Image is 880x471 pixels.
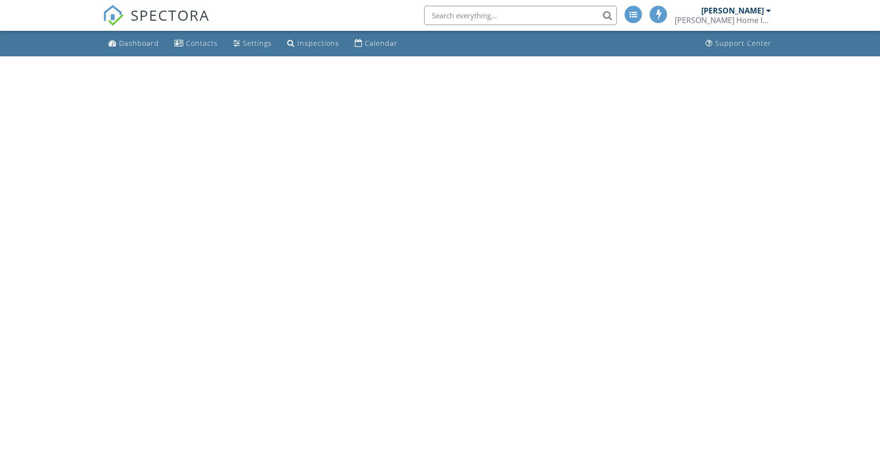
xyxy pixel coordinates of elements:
[424,6,617,25] input: Search everything...
[103,5,124,26] img: The Best Home Inspection Software - Spectora
[365,39,398,48] div: Calendar
[229,35,276,52] a: Settings
[119,39,159,48] div: Dashboard
[297,39,339,48] div: Inspections
[715,39,772,48] div: Support Center
[283,35,343,52] a: Inspections
[186,39,218,48] div: Contacts
[105,35,163,52] a: Dashboard
[171,35,222,52] a: Contacts
[243,39,272,48] div: Settings
[351,35,401,52] a: Calendar
[675,15,771,25] div: Cooper Home Inspections, LLC
[103,13,210,33] a: SPECTORA
[702,35,775,52] a: Support Center
[131,5,210,25] span: SPECTORA
[701,6,764,15] div: [PERSON_NAME]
